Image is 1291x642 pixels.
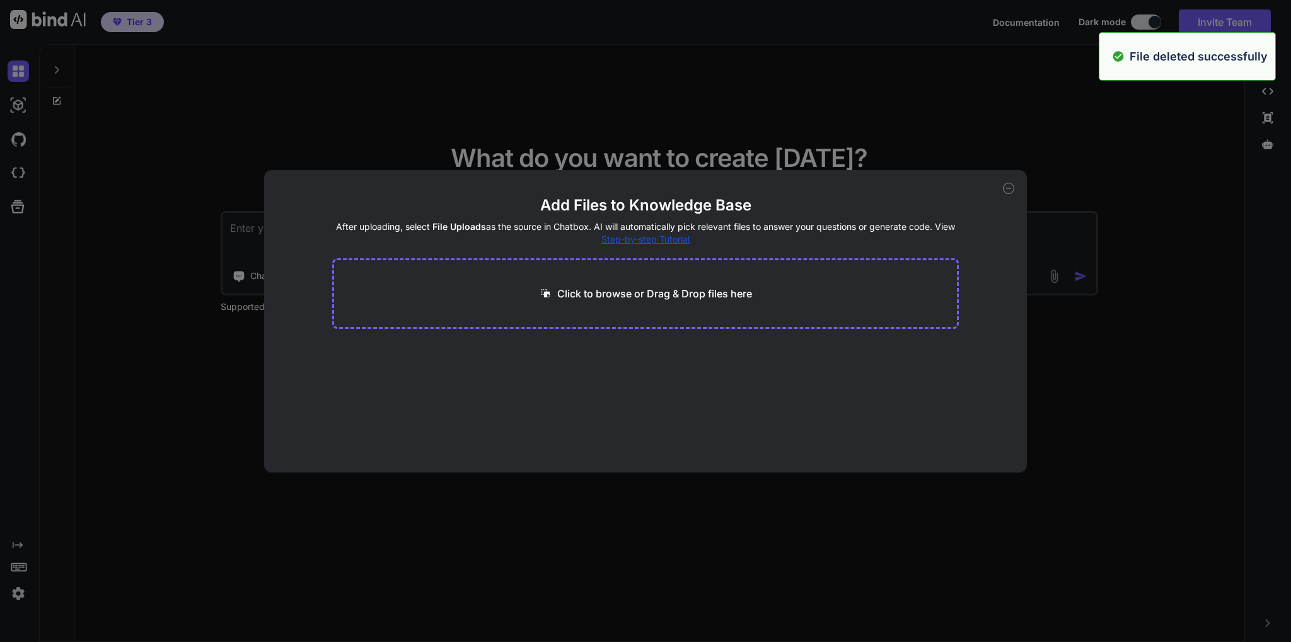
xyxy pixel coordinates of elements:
img: alert [1112,48,1125,65]
p: Click to browse or Drag & Drop files here [557,286,752,301]
p: File deleted successfully [1130,48,1268,65]
span: File Uploads [432,221,486,232]
span: Step-by-step Tutorial [601,234,690,244]
h2: Add Files to Knowledge Base [332,195,959,215]
h4: After uploading, select as the source in Chatbox. AI will automatically pick relevant files to an... [332,221,959,246]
